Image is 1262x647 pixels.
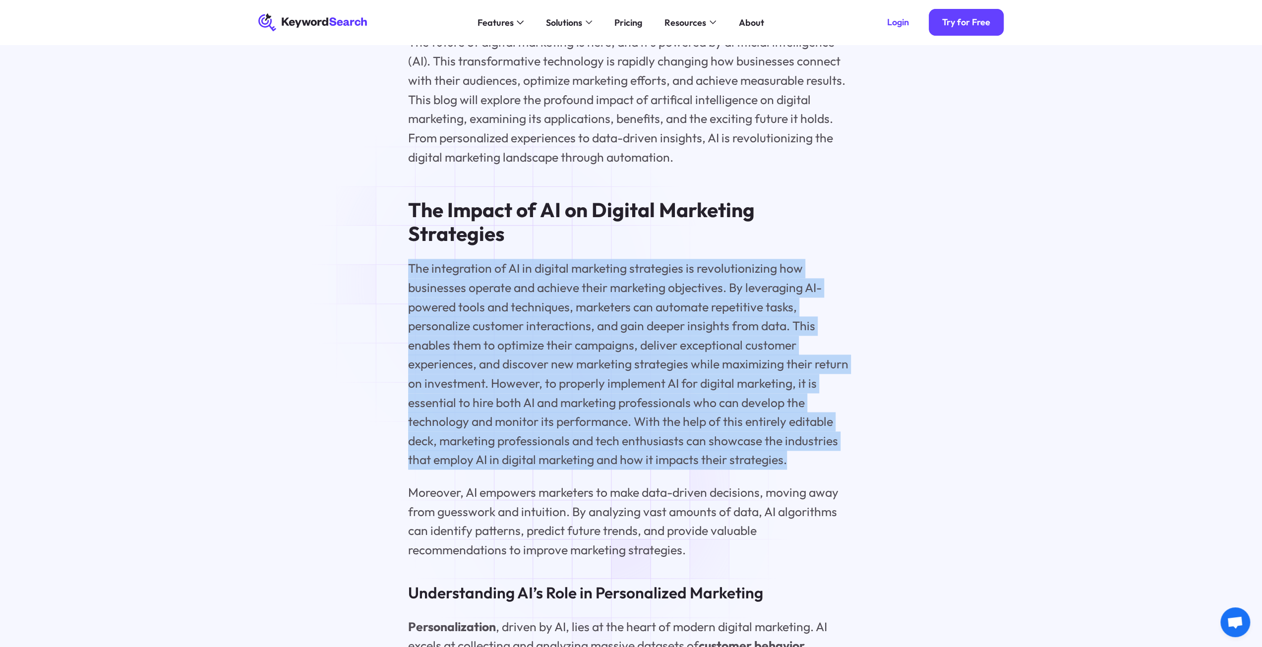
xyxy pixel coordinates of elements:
[664,16,706,29] div: Resources
[738,16,764,29] div: About
[608,13,649,31] a: Pricing
[929,9,1004,36] a: Try for Free
[408,582,854,603] h3: Understanding AI’s Role in Personalized Marketing
[408,483,854,559] p: Moreover, AI empowers marketers to make data-driven decisions, moving away from guesswork and int...
[546,16,582,29] div: Solutions
[408,198,854,245] h2: The Impact of AI on Digital Marketing Strategies
[1220,607,1250,637] div: 开放式聊天
[874,9,922,36] a: Login
[408,33,854,167] p: The future of digital marketing is here, and it's powered by artificial intelligence (AI). This t...
[732,13,771,31] a: About
[478,16,514,29] div: Features
[942,17,990,28] div: Try for Free
[408,619,496,634] strong: Personalization
[887,17,909,28] div: Login
[614,16,642,29] div: Pricing
[408,259,854,470] p: The integration of AI in digital marketing strategies is revolutionizing how businesses operate a...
